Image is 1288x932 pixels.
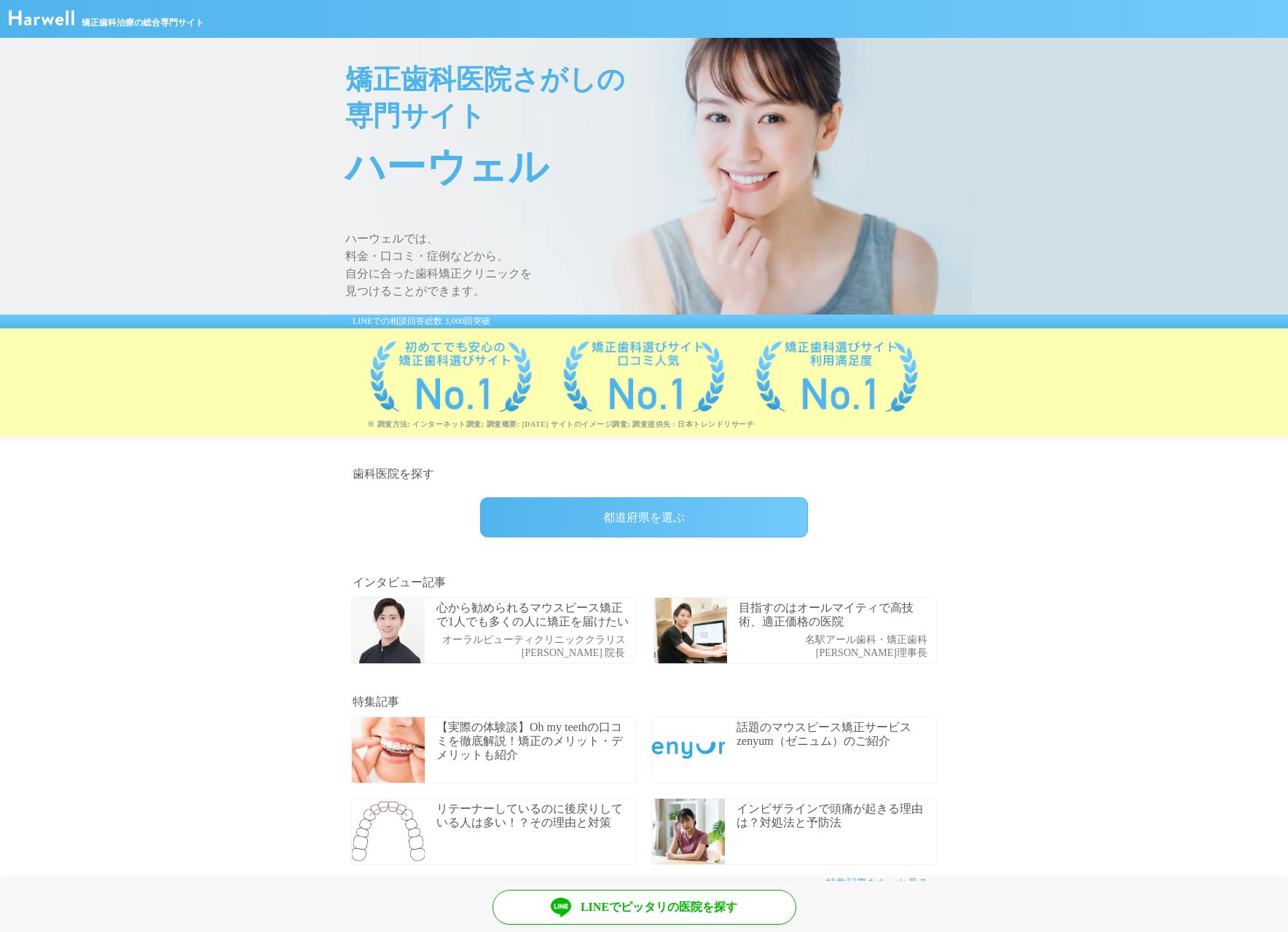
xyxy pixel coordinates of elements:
[353,574,935,591] h2: インタビュー記事
[9,10,74,25] img: ハーウェル
[345,248,972,265] span: 料金・口コミ・症例などから、
[344,590,643,671] a: 歯科医師_引野貴之先生心から勧められるマウスピース矯正で1人でも多くの人に矯正を届けたいオーラルビューティクリニッククラリス[PERSON_NAME] 院長
[492,890,796,925] a: LINEでピッタリの医院を探す
[436,601,631,628] p: 心から勧められるマウスピース矯正で1人でも多くの人に矯正を届けたい
[652,717,725,783] img: 今話題の矯正サービスZenyumのご紹介！
[805,647,927,660] p: [PERSON_NAME]理事長
[652,799,725,864] img: インビザラインで頭痛が起きる理由は？対処法と予防法
[480,497,808,537] div: 都道府県を選ぶ
[82,16,204,29] span: 矯正歯科治療の総合専門サイト
[367,419,972,429] p: ※ 調査方法: インターネット調査; 調査概要: [DATE] サイトのイメージ調査; 調査提供先 : 日本トレンドリサーチ
[654,598,727,663] img: 歯科医師_小池陵馬理事長_説明中(サムネイル用)
[826,877,928,888] a: 特集記事をもっと見る
[737,802,932,829] p: インビザラインで頭痛が起きる理由は？対処法と予防法
[352,717,425,783] img: 【実際の体験談】Oh my teethの口コミを徹底解説！矯正のメリット・デメリットも紹介
[805,634,927,647] p: 名駅アール歯科・矯正歯科
[345,134,972,201] span: ハーウェル
[345,61,972,98] span: 矯正歯科医院さがしの
[353,465,935,483] h2: 歯科医院を探す
[316,315,972,328] div: LINEでの相談回答総数 3,000回突破
[345,98,972,134] span: 専門サイト
[353,693,935,711] h2: 特集記事
[345,230,972,248] span: ハーウェルでは、
[9,15,74,28] a: ハーウェル
[436,802,632,829] p: リテーナーしているのに後戻りしている人は多い！？その理由と対策
[442,647,626,660] p: [PERSON_NAME] 院長
[436,720,632,762] p: 【実際の体験談】Oh my teethの口コミを徹底解説！矯正のメリット・デメリットも紹介
[739,601,933,628] p: 目指すのはオールマイティで高技術、適正価格の医院
[442,634,626,647] p: オーラルビューティクリニッククラリス
[344,709,644,791] a: 【実際の体験談】Oh my teethの口コミを徹底解説！矯正のメリット・デメリットも紹介【実際の体験談】Oh my teethの口コミを徹底解説！矯正のメリット・デメリットも紹介
[345,283,972,300] span: 見つけることができます。
[646,590,945,671] a: 歯科医師_小池陵馬理事長_説明中(サムネイル用)目指すのはオールマイティで高技術、適正価格の医院名駅アール歯科・矯正歯科[PERSON_NAME]理事長
[352,598,425,663] img: 歯科医師_引野貴之先生
[344,791,644,872] a: リテーナーしているのに後戻りしている人は多い！？その理由と対策リテーナーしているのに後戻りしている人は多い！？その理由と対策
[644,709,944,791] a: 今話題の矯正サービスZenyumのご紹介！話題のマウスピース矯正サービスzenyum（ゼニュム）のご紹介
[644,791,944,872] a: インビザラインで頭痛が起きる理由は？対処法と予防法インビザラインで頭痛が起きる理由は？対処法と予防法
[352,799,425,864] img: リテーナーしているのに後戻りしている人は多い！？その理由と対策
[345,265,972,283] span: 自分に合った歯科矯正クリニックを
[737,720,932,748] p: 話題のマウスピース矯正サービスzenyum（ゼニュム）のご紹介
